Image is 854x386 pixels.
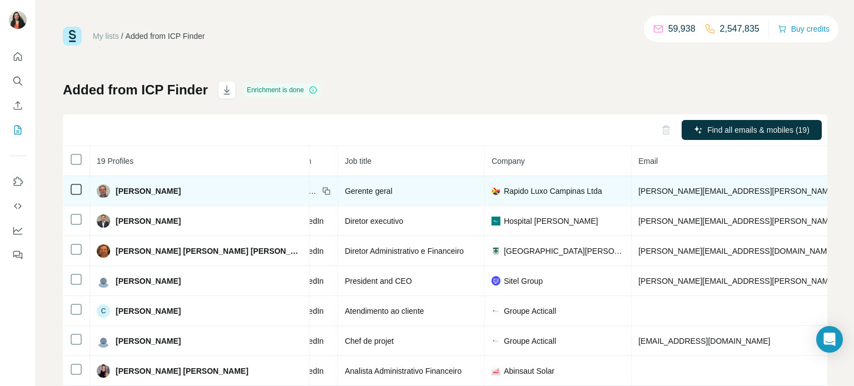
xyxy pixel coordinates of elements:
span: [EMAIL_ADDRESS][DOMAIN_NAME] [638,337,770,345]
span: 19 Profiles [97,157,133,166]
img: company-logo [491,337,500,345]
button: Use Surfe on LinkedIn [9,172,27,192]
span: [PERSON_NAME] [116,275,181,287]
div: Added from ICP Finder [126,31,205,42]
button: Dashboard [9,220,27,240]
button: Find all emails & mobiles (19) [682,120,822,140]
img: company-logo [491,307,500,315]
span: Find all emails & mobiles (19) [707,124,810,136]
span: [PERSON_NAME] [PERSON_NAME] [116,365,249,377]
span: Chef de projet [345,337,394,345]
img: company-logo [491,187,500,195]
span: [PERSON_NAME] [116,335,181,347]
img: Avatar [97,364,110,378]
span: Rapido Luxo Campinas Ltda [504,186,602,197]
img: Avatar [97,184,110,198]
p: 2,547,835 [720,22,759,36]
li: / [121,31,123,42]
img: Surfe Logo [63,27,82,46]
button: Use Surfe API [9,196,27,216]
button: Quick start [9,47,27,67]
span: Company [491,157,525,166]
p: 59,938 [668,22,696,36]
span: [GEOGRAPHIC_DATA][PERSON_NAME] [GEOGRAPHIC_DATA] [504,245,624,257]
span: Email [638,157,658,166]
span: [PERSON_NAME] [PERSON_NAME] [PERSON_NAME] [116,245,302,257]
span: [PERSON_NAME][EMAIL_ADDRESS][DOMAIN_NAME] [638,247,834,255]
img: Avatar [97,274,110,288]
span: Hospital [PERSON_NAME] [504,215,598,227]
img: Avatar [97,214,110,228]
span: [PERSON_NAME] [116,215,181,227]
span: Groupe Acticall [504,305,556,317]
img: company-logo [491,217,500,225]
span: President and CEO [345,277,412,285]
img: company-logo [491,367,500,375]
img: Avatar [97,244,110,258]
span: Diretor executivo [345,217,403,225]
button: Feedback [9,245,27,265]
div: Enrichment is done [244,83,321,97]
span: Job title [345,157,371,166]
img: Avatar [97,334,110,348]
span: Diretor Administrativo e Financeiro [345,247,464,255]
button: Search [9,71,27,91]
span: [PERSON_NAME] [116,186,181,197]
h1: Added from ICP Finder [63,81,208,99]
span: Analista Administrativo Financeiro [345,367,461,375]
a: My lists [93,32,119,41]
img: company-logo [491,247,500,255]
span: Atendimento ao cliente [345,307,424,315]
button: My lists [9,120,27,140]
div: Open Intercom Messenger [816,326,843,353]
img: Avatar [9,11,27,29]
div: C [97,304,110,318]
img: company-logo [491,276,500,285]
span: Abinsaut Solar [504,365,554,377]
span: [PERSON_NAME] [116,305,181,317]
span: Sitel Group [504,275,543,287]
span: Groupe Acticall [504,335,556,347]
button: Enrich CSV [9,96,27,116]
button: Buy credits [778,21,830,37]
span: Gerente geral [345,187,393,195]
